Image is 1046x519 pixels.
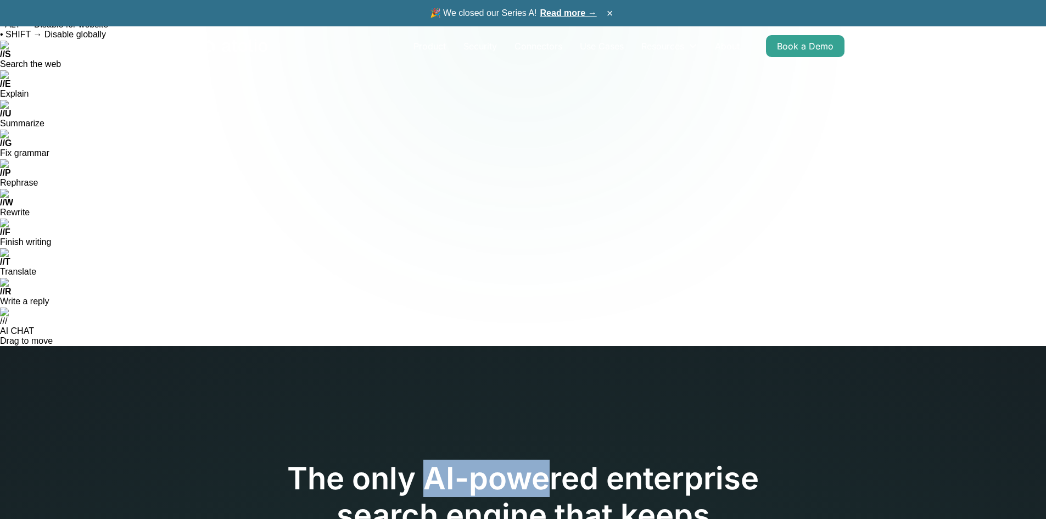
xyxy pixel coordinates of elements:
a: Book a Demo [766,35,844,57]
div: Resources [641,40,684,53]
a: Read more → [540,8,597,18]
a: home [202,39,267,53]
a: Use Cases [571,35,633,57]
button: × [603,7,617,19]
div: Resources [633,35,706,57]
span: 🎉 We closed our Series A! [430,7,597,20]
a: Connectors [506,35,571,57]
a: Product [405,35,455,57]
a: About [706,35,748,57]
a: Security [455,35,506,57]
